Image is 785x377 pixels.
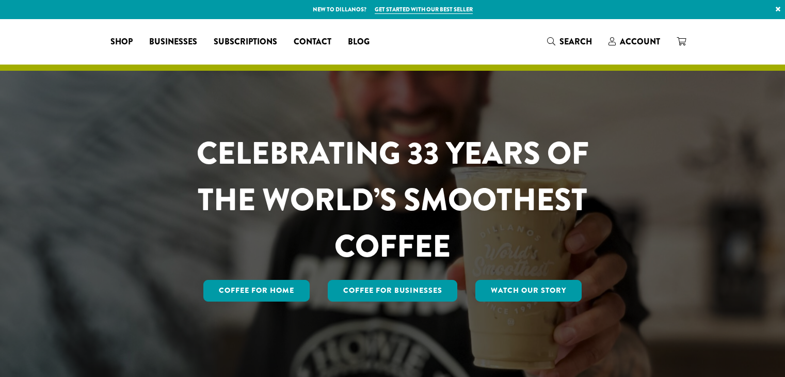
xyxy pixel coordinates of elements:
[203,280,310,302] a: Coffee for Home
[166,130,619,270] h1: CELEBRATING 33 YEARS OF THE WORLD’S SMOOTHEST COFFEE
[328,280,458,302] a: Coffee For Businesses
[102,34,141,50] a: Shop
[348,36,370,49] span: Blog
[539,33,600,50] a: Search
[214,36,277,49] span: Subscriptions
[475,280,582,302] a: Watch Our Story
[110,36,133,49] span: Shop
[294,36,331,49] span: Contact
[559,36,592,48] span: Search
[620,36,660,48] span: Account
[149,36,197,49] span: Businesses
[375,5,473,14] a: Get started with our best seller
